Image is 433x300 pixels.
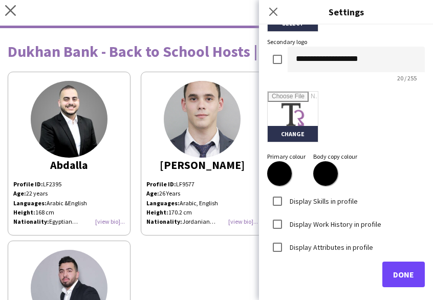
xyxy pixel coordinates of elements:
[313,153,357,160] label: Body copy colour
[146,208,168,216] strong: Height:
[35,208,54,216] span: 168 cm
[31,81,107,158] img: thumb-6620e5d822dac.jpeg
[146,199,180,207] strong: Languages:
[13,208,35,216] b: Height:
[13,218,49,225] b: Nationality:
[13,199,47,207] b: Languages:
[13,189,125,198] div: 22 years
[146,218,182,225] strong: Nationality:
[13,217,125,226] div: Egyptian
[393,269,414,280] span: Done
[288,242,373,251] label: Display Attributes in profile
[8,44,425,59] div: Dukhan Bank - Back to School Hosts | [DATE] - [DATE]
[13,180,43,188] b: Profile ID:
[267,153,306,160] label: Primary colour
[288,219,381,228] label: Display Work History in profile
[382,262,425,287] button: Done
[13,199,125,208] div: Arabic &English
[164,81,241,158] img: thumb-167878260864103090c265a.jpg
[13,180,125,226] div: LF2395
[146,189,159,197] strong: Age:
[13,189,26,197] b: Age:
[13,160,125,169] div: Abdalla
[146,180,176,188] strong: Profile ID:
[288,196,358,205] label: Display Skills in profile
[259,5,433,18] h3: Settings
[146,160,258,169] div: [PERSON_NAME]
[146,180,258,226] p: LF9577 26 Years Arabic, English 170.2 cm Jordanian
[389,74,425,82] span: 20 / 255
[267,38,307,46] label: Secondary logo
